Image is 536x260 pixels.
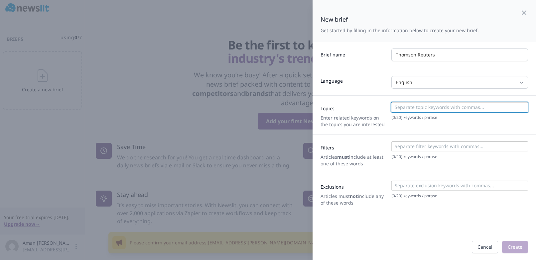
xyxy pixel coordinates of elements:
button: Cancel [472,241,498,253]
label: Brief name [321,49,386,58]
p: [ 0 / 20 ] keywords / phrase [391,115,528,120]
strong: not [350,193,358,199]
p: Articles include at least one of these words [321,154,386,167]
strong: must [337,154,349,160]
input: Separate exclusion keywords with commas... [393,182,526,189]
label: Topics [321,103,386,112]
p: Articles must include any of these words [321,193,386,206]
p: Enter related keywords on the topics you are interested [321,115,386,128]
label: Filters [321,142,386,151]
input: Separate topic keywords with commas... [393,104,526,111]
button: Create [502,241,528,253]
label: Exclusions [321,181,386,190]
input: Separate filter keywords with commas... [393,143,526,150]
p: Get started by filling in the information below to create your new brief. [321,27,479,34]
label: Language [321,75,386,84]
p: [ 0 / 20 ] keywords / phrase [391,193,528,199]
p: [ 0 / 20 ] keywords / phrase [391,154,528,159]
h2: New brief [321,15,479,24]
